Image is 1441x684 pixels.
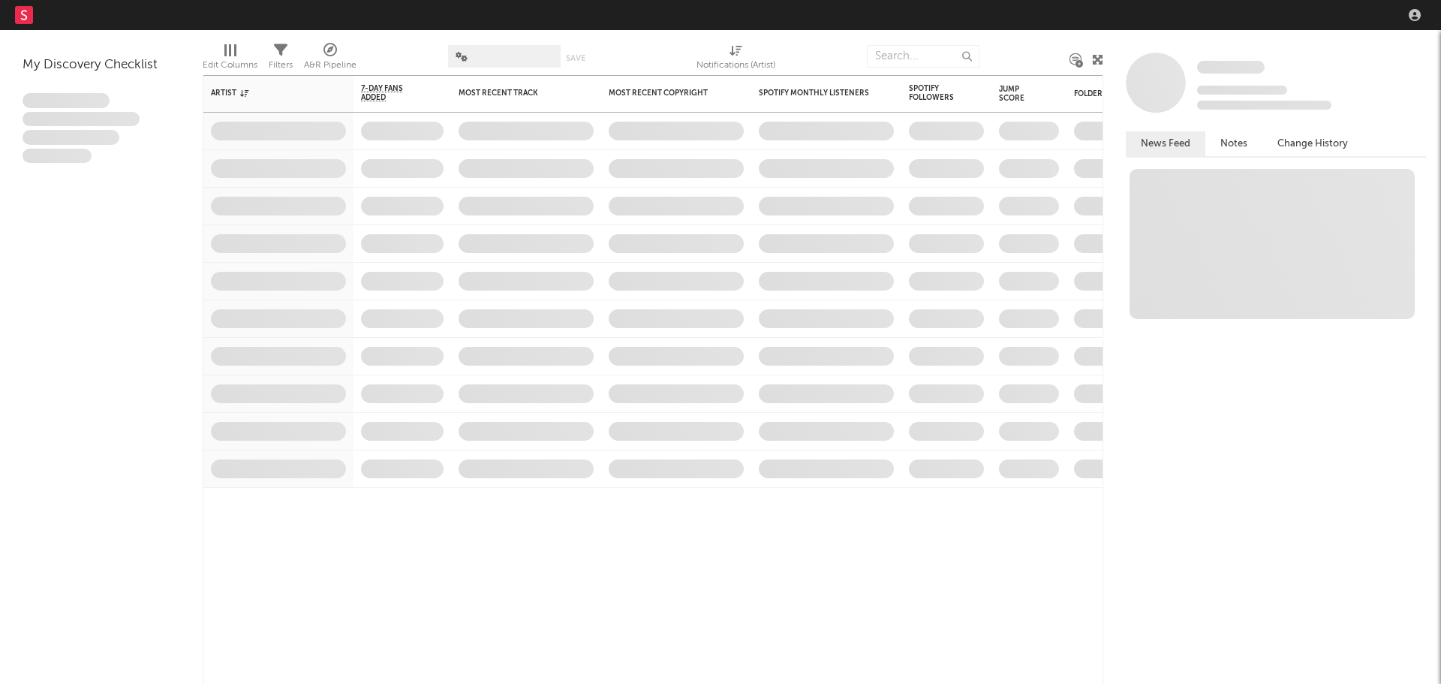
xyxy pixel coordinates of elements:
[1197,86,1287,95] span: Tracking Since: [DATE]
[23,112,140,127] span: Integer aliquet in purus et
[999,85,1036,103] div: Jump Score
[1197,60,1265,75] a: Some Artist
[459,89,571,98] div: Most Recent Track
[203,38,257,81] div: Edit Columns
[361,84,421,102] span: 7-Day Fans Added
[23,149,92,164] span: Aliquam viverra
[609,89,721,98] div: Most Recent Copyright
[696,38,775,81] div: Notifications (Artist)
[1197,101,1331,110] span: 0 fans last week
[696,56,775,74] div: Notifications (Artist)
[23,56,180,74] div: My Discovery Checklist
[1262,131,1363,156] button: Change History
[566,54,585,62] button: Save
[304,56,356,74] div: A&R Pipeline
[1126,131,1205,156] button: News Feed
[909,84,961,102] div: Spotify Followers
[203,56,257,74] div: Edit Columns
[1205,131,1262,156] button: Notes
[211,89,323,98] div: Artist
[1074,89,1187,98] div: Folders
[1197,61,1265,74] span: Some Artist
[269,38,293,81] div: Filters
[269,56,293,74] div: Filters
[759,89,871,98] div: Spotify Monthly Listeners
[23,93,110,108] span: Lorem ipsum dolor
[23,130,119,145] span: Praesent ac interdum
[304,38,356,81] div: A&R Pipeline
[867,45,979,68] input: Search...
